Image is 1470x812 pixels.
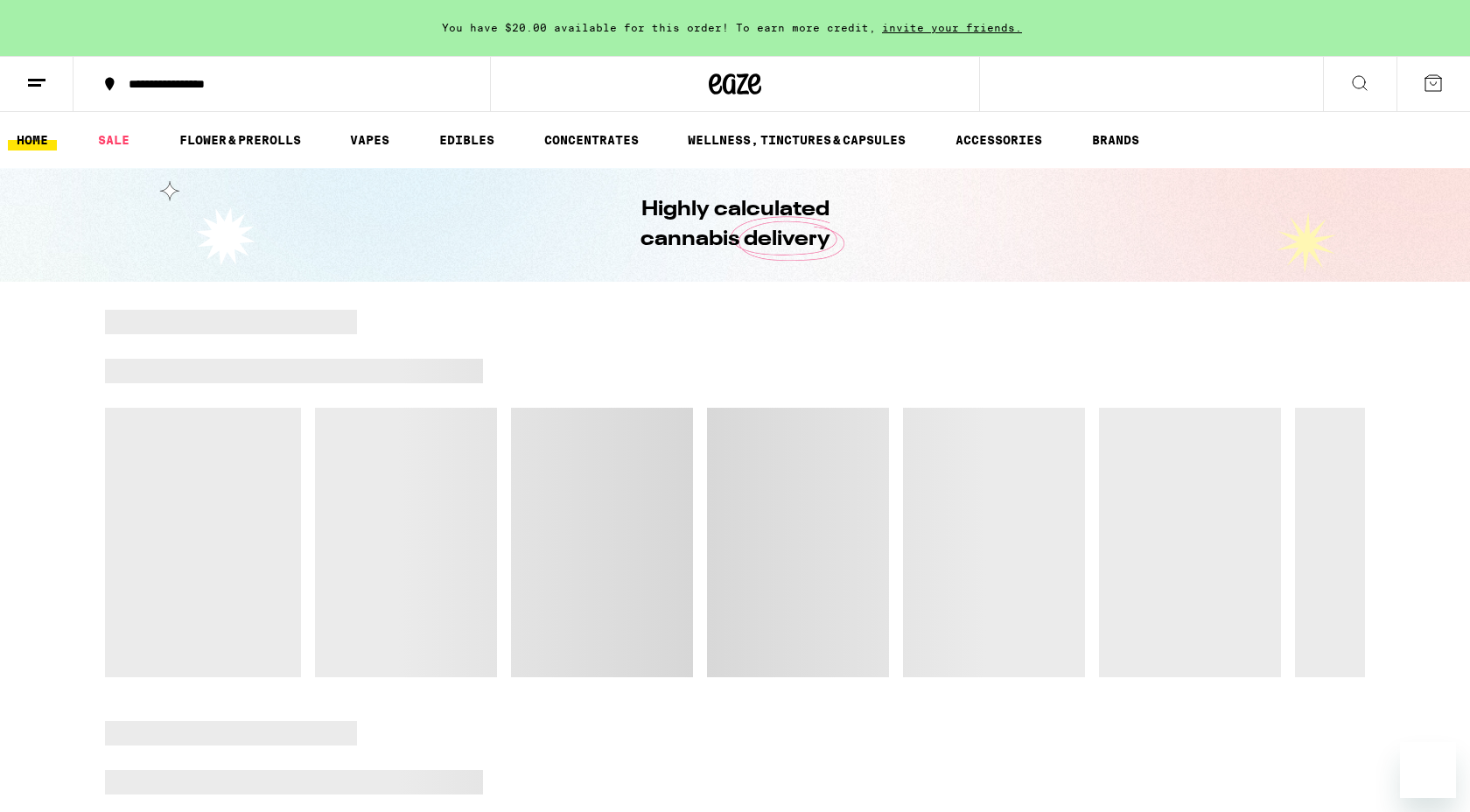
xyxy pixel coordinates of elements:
a: EDIBLES [430,129,503,150]
span: You have $20.00 available for this order! To earn more credit, [442,22,876,33]
h1: Highly calculated cannabis delivery [591,195,879,255]
a: HOME [8,129,57,150]
a: ACCESSORIES [947,129,1051,150]
a: BRANDS [1083,129,1148,150]
iframe: Button to launch messaging window [1400,742,1456,798]
a: FLOWER & PREROLLS [171,129,310,150]
a: SALE [89,129,138,150]
a: WELLNESS, TINCTURES & CAPSULES [679,129,914,150]
span: invite your friends. [876,22,1028,33]
a: CONCENTRATES [535,129,647,150]
a: VAPES [341,129,398,150]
